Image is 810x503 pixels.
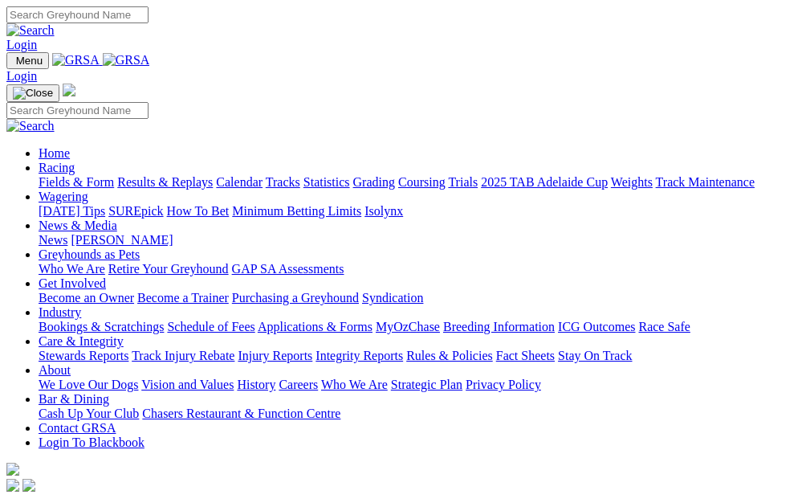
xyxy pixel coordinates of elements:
[6,23,55,38] img: Search
[481,175,608,189] a: 2025 TAB Adelaide Cup
[364,204,403,218] a: Isolynx
[167,320,254,333] a: Schedule of Fees
[398,175,446,189] a: Coursing
[39,392,109,406] a: Bar & Dining
[108,262,229,276] a: Retire Your Greyhound
[16,55,43,67] span: Menu
[611,175,653,189] a: Weights
[279,378,318,391] a: Careers
[6,6,149,23] input: Search
[103,53,150,67] img: GRSA
[266,175,300,189] a: Tracks
[303,175,350,189] a: Statistics
[353,175,395,189] a: Grading
[39,204,804,219] div: Wagering
[6,479,19,492] img: facebook.svg
[39,276,106,290] a: Get Involved
[6,52,49,69] button: Toggle navigation
[63,84,75,96] img: logo-grsa-white.png
[39,175,804,190] div: Racing
[13,87,53,100] img: Close
[39,436,144,449] a: Login To Blackbook
[656,175,755,189] a: Track Maintenance
[142,407,340,420] a: Chasers Restaurant & Function Centre
[466,378,541,391] a: Privacy Policy
[167,204,230,218] a: How To Bet
[39,190,88,203] a: Wagering
[39,407,804,421] div: Bar & Dining
[39,363,71,377] a: About
[39,262,804,276] div: Greyhounds as Pets
[141,378,234,391] a: Vision and Values
[362,291,423,305] a: Syndication
[237,378,275,391] a: History
[232,262,344,276] a: GAP SA Assessments
[315,349,403,362] a: Integrity Reports
[6,119,55,133] img: Search
[443,320,555,333] a: Breeding Information
[39,175,114,189] a: Fields & Form
[448,175,478,189] a: Trials
[108,204,163,218] a: SUREpick
[39,291,804,305] div: Get Involved
[132,349,234,362] a: Track Injury Rebate
[39,219,117,232] a: News & Media
[39,204,105,218] a: [DATE] Tips
[321,378,388,391] a: Who We Are
[232,291,359,305] a: Purchasing a Greyhound
[39,320,804,334] div: Industry
[22,479,35,492] img: twitter.svg
[238,349,312,362] a: Injury Reports
[39,146,70,160] a: Home
[376,320,440,333] a: MyOzChase
[39,334,124,348] a: Care & Integrity
[39,247,140,261] a: Greyhounds as Pets
[258,320,372,333] a: Applications & Forms
[232,204,361,218] a: Minimum Betting Limits
[39,305,81,319] a: Industry
[39,378,804,392] div: About
[39,407,139,420] a: Cash Up Your Club
[558,349,632,362] a: Stay On Track
[406,349,493,362] a: Rules & Policies
[216,175,263,189] a: Calendar
[39,421,116,435] a: Contact GRSA
[6,38,37,51] a: Login
[638,320,690,333] a: Race Safe
[137,291,229,305] a: Become a Trainer
[39,291,134,305] a: Become an Owner
[6,102,149,119] input: Search
[39,320,164,333] a: Bookings & Scratchings
[558,320,635,333] a: ICG Outcomes
[52,53,100,67] img: GRSA
[391,378,462,391] a: Strategic Plan
[39,378,138,391] a: We Love Our Dogs
[39,262,105,276] a: Who We Are
[39,349,804,363] div: Care & Integrity
[117,175,213,189] a: Results & Replays
[6,463,19,476] img: logo-grsa-white.png
[6,84,59,102] button: Toggle navigation
[496,349,555,362] a: Fact Sheets
[39,233,804,247] div: News & Media
[6,69,37,83] a: Login
[39,161,75,174] a: Racing
[71,233,173,247] a: [PERSON_NAME]
[39,349,128,362] a: Stewards Reports
[39,233,67,247] a: News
